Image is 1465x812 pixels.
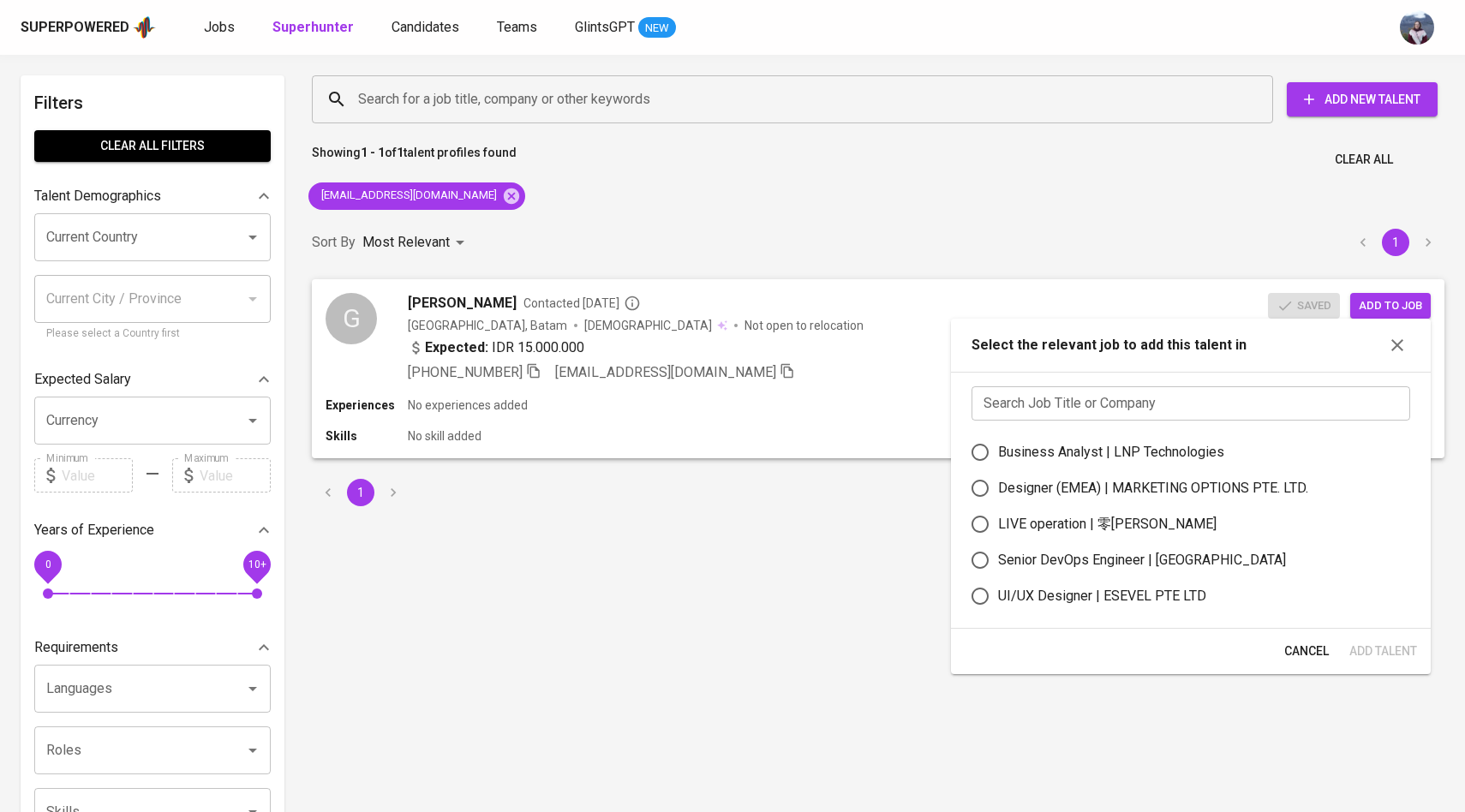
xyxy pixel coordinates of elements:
[48,135,257,157] span: Clear All filters
[21,18,129,38] div: Superpowered
[34,369,131,390] p: Expected Salary
[998,514,1217,534] div: LIVE operation | 零[PERSON_NAME]
[272,17,357,39] a: Superhunter
[408,397,528,414] p: No experiences added
[133,15,156,40] img: app logo
[624,295,641,312] svg: By Batam recruiter
[34,637,118,658] p: Requirements
[575,19,635,35] span: GlintsGPT
[241,677,265,701] button: Open
[392,19,459,35] span: Candidates
[34,630,271,665] div: Requirements
[998,478,1308,499] div: Designer (EMEA) | MARKETING OPTIONS PTE. LTD.
[497,17,541,39] a: Teams
[326,293,377,344] div: G
[638,20,676,37] span: NEW
[1284,641,1329,662] span: Cancel
[1335,149,1393,170] span: Clear All
[62,458,133,493] input: Value
[1347,229,1444,256] nav: pagination navigation
[1328,144,1400,176] button: Clear All
[1359,296,1422,316] span: Add to job
[408,427,481,445] p: No skill added
[46,325,259,343] p: Please select a Country first
[241,738,265,762] button: Open
[362,227,470,259] div: Most Relevant
[1350,293,1431,319] button: Add to job
[408,337,584,358] div: IDR 15.000.000
[1400,10,1434,45] img: christine.raharja@glints.com
[584,317,715,334] span: [DEMOGRAPHIC_DATA]
[1277,636,1336,667] button: Cancel
[408,364,523,380] span: [PHONE_NUMBER]
[555,364,776,380] span: [EMAIL_ADDRESS][DOMAIN_NAME]
[497,19,537,35] span: Teams
[998,550,1286,570] div: Senior DevOps Engineer | [GEOGRAPHIC_DATA]
[326,427,408,445] p: Skills
[362,232,450,253] p: Most Relevant
[744,317,864,334] p: Not open to relocation
[204,17,238,39] a: Jobs
[1382,229,1409,256] button: page 1
[312,279,1444,458] a: G[PERSON_NAME]Contacted [DATE][GEOGRAPHIC_DATA], Batam[DEMOGRAPHIC_DATA] Not open to relocationEx...
[34,179,271,213] div: Talent Demographics
[34,362,271,397] div: Expected Salary
[241,409,265,433] button: Open
[998,442,1224,463] div: Business Analyst | LNP Technologies
[408,317,567,334] div: [GEOGRAPHIC_DATA], Batam
[34,186,161,206] p: Talent Demographics
[272,19,354,35] b: Superhunter
[1301,89,1424,110] span: Add New Talent
[34,520,154,540] p: Years of Experience
[397,146,404,159] b: 1
[326,397,408,414] p: Experiences
[392,17,463,39] a: Candidates
[312,232,356,253] p: Sort By
[425,337,488,358] b: Expected:
[1287,82,1438,116] button: Add New Talent
[34,89,271,116] h6: Filters
[21,15,156,40] a: Superpoweredapp logo
[241,225,265,249] button: Open
[575,17,676,39] a: GlintsGPT NEW
[45,558,51,570] span: 0
[408,293,517,313] span: [PERSON_NAME]
[312,479,410,506] nav: pagination navigation
[34,513,271,547] div: Years of Experience
[204,19,235,35] span: Jobs
[34,130,271,162] button: Clear All filters
[308,182,525,210] div: [EMAIL_ADDRESS][DOMAIN_NAME]
[998,586,1206,606] div: UI/UX Designer | ESEVEL PTE LTD
[972,335,1247,355] p: Select the relevant job to add this talent in
[523,295,641,312] span: Contacted [DATE]
[308,188,507,204] span: [EMAIL_ADDRESS][DOMAIN_NAME]
[312,144,517,176] p: Showing of talent profiles found
[361,146,385,159] b: 1 - 1
[248,558,266,570] span: 10+
[200,458,271,493] input: Value
[347,479,374,506] button: page 1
